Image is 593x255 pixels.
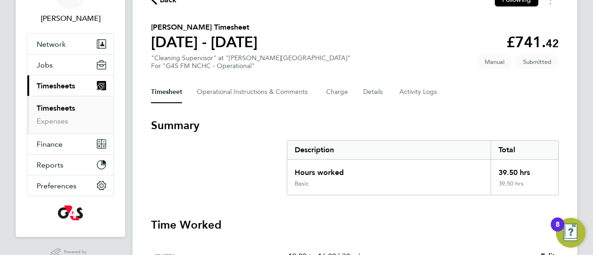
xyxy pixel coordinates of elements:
[516,54,559,69] span: This timesheet is Submitted.
[27,205,114,220] a: Go to home page
[151,118,559,133] h3: Summary
[546,37,559,50] span: 42
[151,81,182,103] button: Timesheet
[27,55,114,75] button: Jobs
[477,54,512,69] span: This timesheet was manually created.
[491,141,558,159] div: Total
[287,141,491,159] div: Description
[27,134,114,154] button: Finance
[27,34,114,54] button: Network
[27,155,114,175] button: Reports
[37,104,75,112] a: Timesheets
[151,22,258,33] h2: [PERSON_NAME] Timesheet
[287,140,559,195] div: Summary
[287,160,491,180] div: Hours worked
[151,33,258,51] h1: [DATE] - [DATE]
[37,40,66,49] span: Network
[27,96,114,133] div: Timesheets
[37,161,63,169] span: Reports
[399,81,438,103] button: Activity Logs
[295,180,309,187] div: Basic
[27,13,114,24] span: Gianni Bernardi
[58,205,83,220] img: g4s-logo-retina.png
[491,160,558,180] div: 39.50 hrs
[556,218,586,248] button: Open Resource Center, 8 new notifications
[151,218,559,232] h3: Time Worked
[37,117,68,125] a: Expenses
[37,81,75,90] span: Timesheets
[491,180,558,195] div: 39.50 hrs
[27,175,114,196] button: Preferences
[37,140,63,149] span: Finance
[37,181,76,190] span: Preferences
[555,224,560,236] div: 8
[363,81,385,103] button: Details
[197,81,311,103] button: Operational Instructions & Comments
[326,81,348,103] button: Charge
[151,54,351,70] div: "Cleaning Supervisor" at "[PERSON_NAME][GEOGRAPHIC_DATA]"
[27,75,114,96] button: Timesheets
[151,62,351,70] div: For "G4S FM NCHC - Operational"
[37,61,53,69] span: Jobs
[506,33,559,51] app-decimal: £741.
